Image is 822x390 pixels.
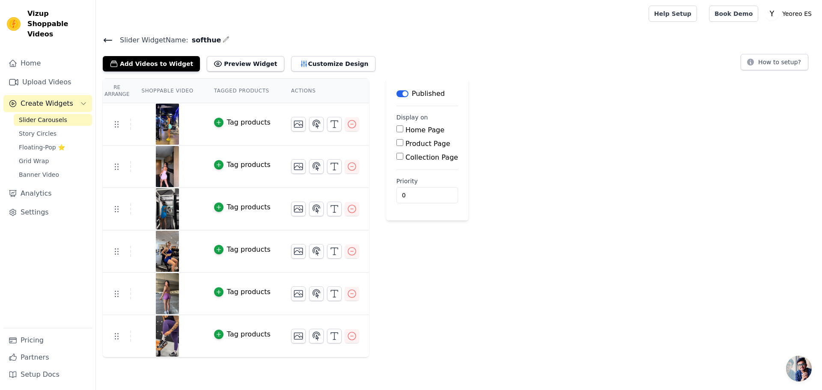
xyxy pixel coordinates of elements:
[281,79,369,103] th: Actions
[3,332,92,349] a: Pricing
[3,366,92,383] a: Setup Docs
[214,117,271,128] button: Tag products
[3,185,92,202] a: Analytics
[21,98,73,109] span: Create Widgets
[291,56,375,71] button: Customize Design
[396,177,458,185] label: Priority
[14,141,92,153] a: Floating-Pop ⭐
[3,95,92,112] button: Create Widgets
[14,155,92,167] a: Grid Wrap
[19,129,57,138] span: Story Circles
[227,160,271,170] div: Tag products
[188,35,221,45] span: softhue
[227,202,271,212] div: Tag products
[214,329,271,339] button: Tag products
[291,286,306,301] button: Change Thumbnail
[649,6,697,22] a: Help Setup
[291,202,306,216] button: Change Thumbnail
[155,316,179,357] img: vizup-images-708b.png
[207,56,284,71] button: Preview Widget
[709,6,758,22] a: Book Demo
[214,160,271,170] button: Tag products
[155,188,179,229] img: vizup-images-3fd8.png
[291,244,306,259] button: Change Thumbnail
[291,329,306,343] button: Change Thumbnail
[131,79,203,103] th: Shoppable Video
[3,74,92,91] a: Upload Videos
[155,146,179,187] img: vizup-images-4453.png
[214,202,271,212] button: Tag products
[14,128,92,140] a: Story Circles
[19,143,65,152] span: Floating-Pop ⭐
[14,114,92,126] a: Slider Carousels
[3,55,92,72] a: Home
[405,140,450,148] label: Product Page
[741,54,808,70] button: How to setup?
[7,17,21,31] img: Vizup
[19,170,59,179] span: Banner Video
[204,79,281,103] th: Tagged Products
[769,9,774,18] text: Y
[214,244,271,255] button: Tag products
[291,159,306,174] button: Change Thumbnail
[103,56,200,71] button: Add Videos to Widget
[779,6,815,21] p: Yeoreo ES
[227,287,271,297] div: Tag products
[3,204,92,221] a: Settings
[291,117,306,131] button: Change Thumbnail
[405,126,444,134] label: Home Page
[227,117,271,128] div: Tag products
[27,9,89,39] span: Vizup Shoppable Videos
[214,287,271,297] button: Tag products
[14,169,92,181] a: Banner Video
[155,273,179,314] img: vizup-images-d858.png
[786,356,812,381] a: 开放式聊天
[396,113,428,122] legend: Display on
[227,244,271,255] div: Tag products
[155,104,179,145] img: vizup-images-8472.png
[741,60,808,68] a: How to setup?
[19,157,49,165] span: Grid Wrap
[19,116,67,124] span: Slider Carousels
[113,35,188,45] span: Slider Widget Name:
[103,79,131,103] th: Re Arrange
[227,329,271,339] div: Tag products
[405,153,458,161] label: Collection Page
[155,231,179,272] img: vizup-images-dfd5.png
[223,34,229,46] div: Edit Name
[765,6,815,21] button: Y Yeoreo ES
[3,349,92,366] a: Partners
[412,89,445,99] p: Published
